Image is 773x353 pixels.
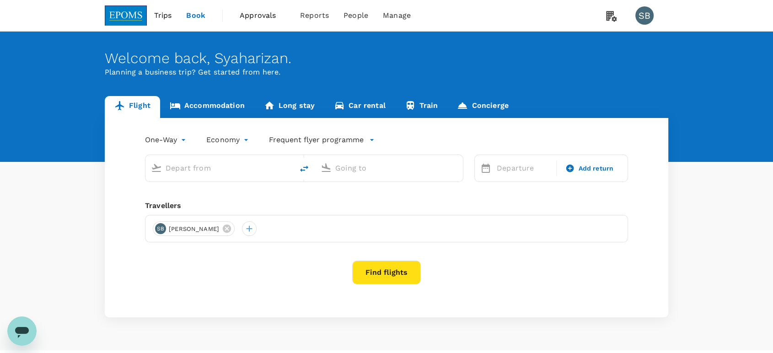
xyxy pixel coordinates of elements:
[447,96,518,118] a: Concierge
[352,261,421,284] button: Find flights
[240,10,285,21] span: Approvals
[287,167,289,169] button: Open
[456,167,458,169] button: Open
[324,96,395,118] a: Car rental
[7,316,37,346] iframe: Button to launch messaging window
[155,223,166,234] div: SB
[153,221,235,236] div: SB[PERSON_NAME]
[300,10,329,21] span: Reports
[206,133,251,147] div: Economy
[269,134,375,145] button: Frequent flyer programme
[335,161,444,175] input: Going to
[497,163,551,174] p: Departure
[145,200,628,211] div: Travellers
[383,10,411,21] span: Manage
[105,96,160,118] a: Flight
[145,133,188,147] div: One-Way
[254,96,324,118] a: Long stay
[269,134,364,145] p: Frequent flyer programme
[105,50,668,67] div: Welcome back , Syaharizan .
[186,10,205,21] span: Book
[344,10,368,21] span: People
[160,96,254,118] a: Accommodation
[105,67,668,78] p: Planning a business trip? Get started from here.
[154,10,172,21] span: Trips
[578,164,613,173] span: Add return
[293,158,315,180] button: delete
[105,5,147,26] img: EPOMS SDN BHD
[395,96,448,118] a: Train
[166,161,274,175] input: Depart from
[635,6,654,25] div: SB
[163,225,225,234] span: [PERSON_NAME]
